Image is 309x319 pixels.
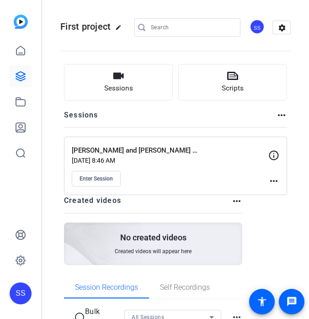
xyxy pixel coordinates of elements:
[231,196,242,207] mat-icon: more_horiz
[256,296,267,307] mat-icon: accessibility
[250,19,265,34] div: SS
[64,64,173,101] button: Sessions
[115,248,192,255] span: Created videos will appear here
[268,175,279,186] mat-icon: more_horiz
[120,232,186,243] p: No created videos
[178,64,287,101] button: Scripts
[10,282,32,304] div: SS
[250,19,266,35] ngx-avatar: Studio Support
[286,296,297,307] mat-icon: message
[80,175,113,182] span: Enter Session
[222,83,244,94] span: Scripts
[151,22,233,33] input: Search
[276,110,287,121] mat-icon: more_horiz
[72,145,197,156] p: [PERSON_NAME] and [PERSON_NAME] conversation
[72,157,268,164] p: [DATE] 8:46 AM
[273,21,291,35] mat-icon: settings
[64,195,231,213] h2: Created videos
[75,284,138,291] span: Session Recordings
[14,15,28,29] img: blue-gradient.svg
[60,21,111,32] span: First project
[104,83,133,94] span: Sessions
[160,284,210,291] span: Self Recordings
[64,110,98,127] h2: Sessions
[115,24,126,35] mat-icon: edit
[72,171,121,186] button: Enter Session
